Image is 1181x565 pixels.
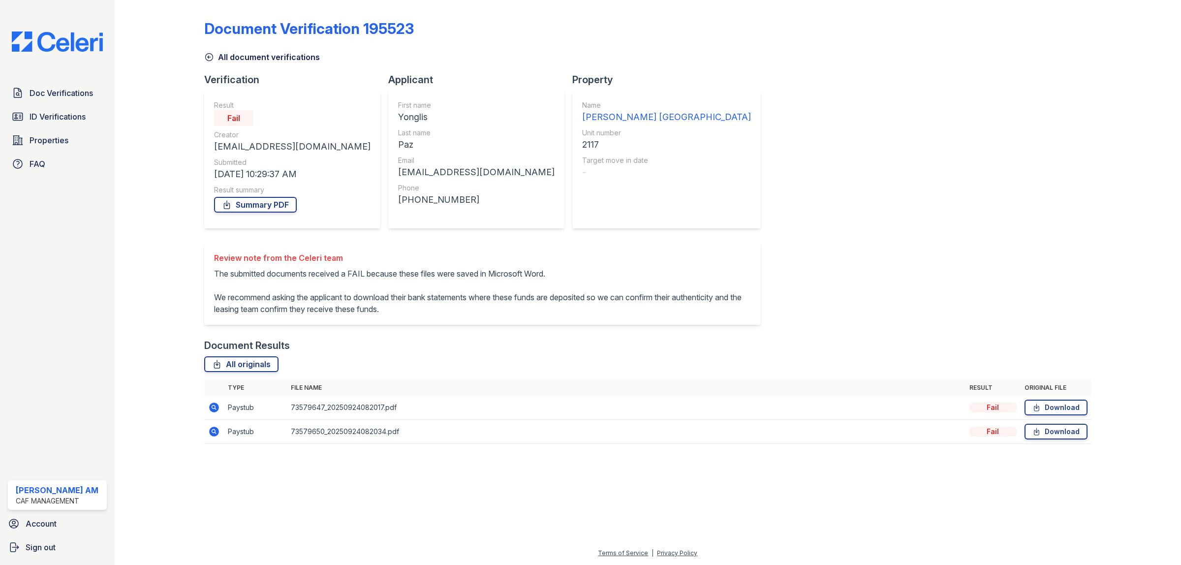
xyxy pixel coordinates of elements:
[214,268,751,315] p: The submitted documents received a FAIL because these files were saved in Microsoft Word. We reco...
[224,420,287,444] td: Paystub
[398,193,555,207] div: [PHONE_NUMBER]
[969,403,1017,412] div: Fail
[398,165,555,179] div: [EMAIL_ADDRESS][DOMAIN_NAME]
[572,73,769,87] div: Property
[8,130,107,150] a: Properties
[214,157,371,167] div: Submitted
[582,100,751,110] div: Name
[16,496,98,506] div: CAF Management
[16,484,98,496] div: [PERSON_NAME] AM
[388,73,572,87] div: Applicant
[965,380,1021,396] th: Result
[26,541,56,553] span: Sign out
[287,420,965,444] td: 73579650_20250924082034.pdf
[4,31,111,52] img: CE_Logo_Blue-a8612792a0a2168367f1c8372b55b34899dd931a85d93a1a3d3e32e68fde9ad4.png
[8,154,107,174] a: FAQ
[214,110,253,126] div: Fail
[398,138,555,152] div: Paz
[214,252,751,264] div: Review note from the Celeri team
[598,549,648,557] a: Terms of Service
[214,100,371,110] div: Result
[657,549,697,557] a: Privacy Policy
[204,339,290,352] div: Document Results
[582,165,751,179] div: -
[4,537,111,557] a: Sign out
[969,427,1017,437] div: Fail
[30,87,93,99] span: Doc Verifications
[224,380,287,396] th: Type
[224,396,287,420] td: Paystub
[204,51,320,63] a: All document verifications
[398,183,555,193] div: Phone
[652,549,653,557] div: |
[214,167,371,181] div: [DATE] 10:29:37 AM
[398,128,555,138] div: Last name
[582,100,751,124] a: Name [PERSON_NAME] [GEOGRAPHIC_DATA]
[8,107,107,126] a: ID Verifications
[582,156,751,165] div: Target move in date
[582,110,751,124] div: [PERSON_NAME] [GEOGRAPHIC_DATA]
[204,356,279,372] a: All originals
[398,100,555,110] div: First name
[30,134,68,146] span: Properties
[30,158,45,170] span: FAQ
[287,380,965,396] th: File name
[8,83,107,103] a: Doc Verifications
[214,197,297,213] a: Summary PDF
[204,20,414,37] div: Document Verification 195523
[582,128,751,138] div: Unit number
[398,110,555,124] div: Yonglis
[214,185,371,195] div: Result summary
[287,396,965,420] td: 73579647_20250924082017.pdf
[26,518,57,530] span: Account
[4,514,111,534] a: Account
[204,73,388,87] div: Verification
[214,140,371,154] div: [EMAIL_ADDRESS][DOMAIN_NAME]
[1021,380,1091,396] th: Original file
[1025,400,1088,415] a: Download
[214,130,371,140] div: Creator
[30,111,86,123] span: ID Verifications
[1025,424,1088,439] a: Download
[582,138,751,152] div: 2117
[398,156,555,165] div: Email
